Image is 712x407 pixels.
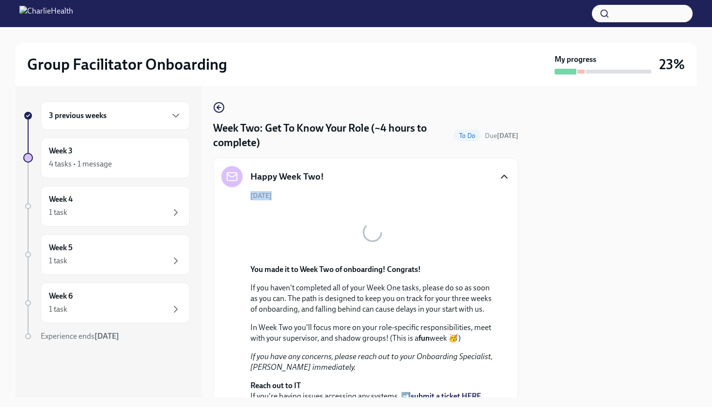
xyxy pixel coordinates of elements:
[23,137,190,178] a: Week 34 tasks • 1 message
[250,265,421,274] strong: You made it to Week Two of onboarding! Congrats!
[41,102,190,130] div: 3 previous weeks
[49,159,112,169] div: 4 tasks • 1 message
[49,146,73,156] h6: Week 3
[49,242,73,253] h6: Week 5
[27,55,227,74] h2: Group Facilitator Onboarding
[49,207,67,218] div: 1 task
[49,291,73,301] h6: Week 6
[49,110,107,121] h6: 3 previous weeks
[485,131,518,140] span: September 2nd, 2025 09:00
[41,332,119,341] span: Experience ends
[453,132,481,139] span: To Do
[497,132,518,140] strong: [DATE]
[250,352,493,372] em: If you have any concerns, please reach out to your Onboarding Specialist, [PERSON_NAME] immediately.
[23,234,190,275] a: Week 51 task
[418,333,430,343] strong: fun
[659,56,685,73] h3: 23%
[19,6,73,21] img: CharlieHealth
[49,304,67,315] div: 1 task
[250,283,495,315] p: If you haven't completed all of your Week One tasks, please do so as soon as you can. The path is...
[23,283,190,323] a: Week 61 task
[23,186,190,226] a: Week 41 task
[250,381,301,390] strong: Reach out to IT
[94,332,119,341] strong: [DATE]
[250,170,324,183] h5: Happy Week Two!
[555,54,596,65] strong: My progress
[250,191,272,200] span: [DATE]
[411,392,481,401] a: submit a ticket HERE
[49,194,73,205] h6: Week 4
[250,322,495,344] p: In Week Two you'll focus more on your role-specific responsibilities, meet with your supervisor, ...
[250,380,495,402] p: If you're having issues accessing any systems, ➡️ .
[485,132,518,140] span: Due
[213,121,449,150] h4: Week Two: Get To Know Your Role (~4 hours to complete)
[250,208,495,256] button: Zoom image
[49,256,67,266] div: 1 task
